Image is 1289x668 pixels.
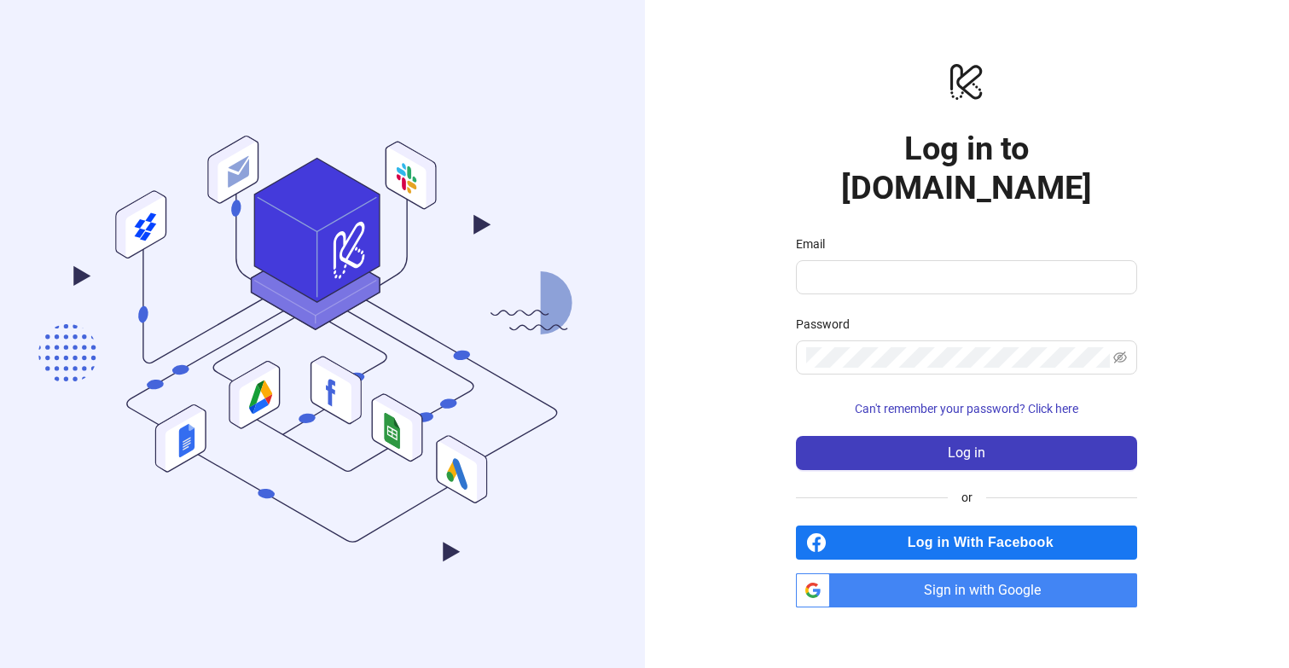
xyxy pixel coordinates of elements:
span: Log in With Facebook [833,526,1137,560]
span: eye-invisible [1113,351,1127,364]
span: Sign in with Google [837,573,1137,607]
input: Password [806,347,1110,368]
a: Log in With Facebook [796,526,1137,560]
h1: Log in to [DOMAIN_NAME] [796,129,1137,207]
button: Can't remember your password? Click here [796,395,1137,422]
a: Sign in with Google [796,573,1137,607]
label: Password [796,315,861,334]
input: Email [806,267,1124,288]
span: Can't remember your password? Click here [855,402,1078,415]
button: Log in [796,436,1137,470]
span: or [948,488,986,507]
a: Can't remember your password? Click here [796,402,1137,415]
span: Log in [948,445,985,461]
label: Email [796,235,836,253]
